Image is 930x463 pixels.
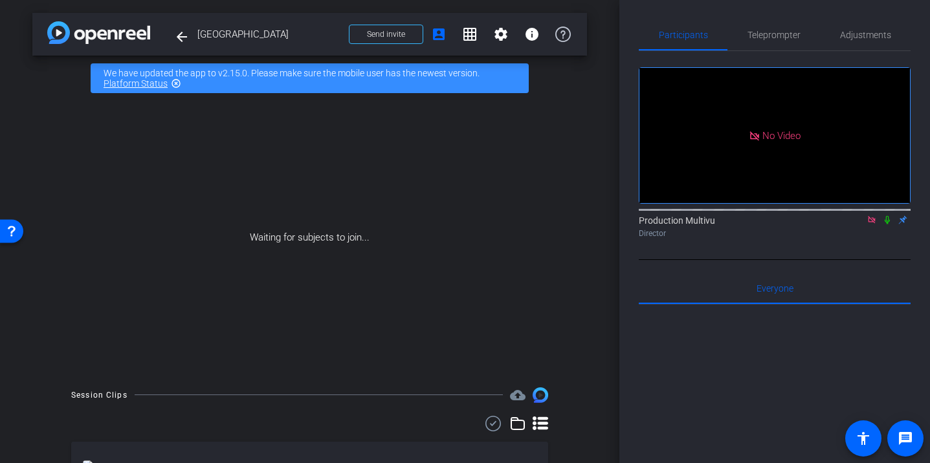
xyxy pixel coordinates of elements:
[462,27,478,42] mat-icon: grid_on
[47,21,150,44] img: app-logo
[747,30,801,39] span: Teleprompter
[524,27,540,42] mat-icon: info
[856,431,871,446] mat-icon: accessibility
[197,21,341,47] span: [GEOGRAPHIC_DATA]
[510,387,526,403] span: Destinations for your clips
[639,228,911,239] div: Director
[840,30,891,39] span: Adjustments
[757,284,793,293] span: Everyone
[367,29,405,39] span: Send invite
[32,101,587,374] div: Waiting for subjects to join...
[639,214,911,239] div: Production Multivu
[533,387,548,403] img: Session clips
[91,63,529,93] div: We have updated the app to v2.15.0. Please make sure the mobile user has the newest version.
[431,27,447,42] mat-icon: account_box
[659,30,708,39] span: Participants
[71,389,127,402] div: Session Clips
[171,78,181,89] mat-icon: highlight_off
[349,25,423,44] button: Send invite
[493,27,509,42] mat-icon: settings
[510,387,526,403] mat-icon: cloud_upload
[104,78,168,89] a: Platform Status
[898,431,913,446] mat-icon: message
[762,129,801,141] span: No Video
[174,29,190,45] mat-icon: arrow_back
